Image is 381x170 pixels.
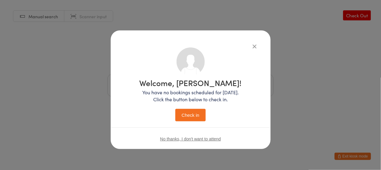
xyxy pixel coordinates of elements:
[140,89,242,103] p: You have no bookings scheduled for [DATE]. Click the button below to check in.
[160,137,221,141] button: No thanks, I don't want to attend
[175,109,206,121] button: Check in
[140,79,242,87] h1: Welcome, [PERSON_NAME]!
[177,47,205,76] img: no_photo.png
